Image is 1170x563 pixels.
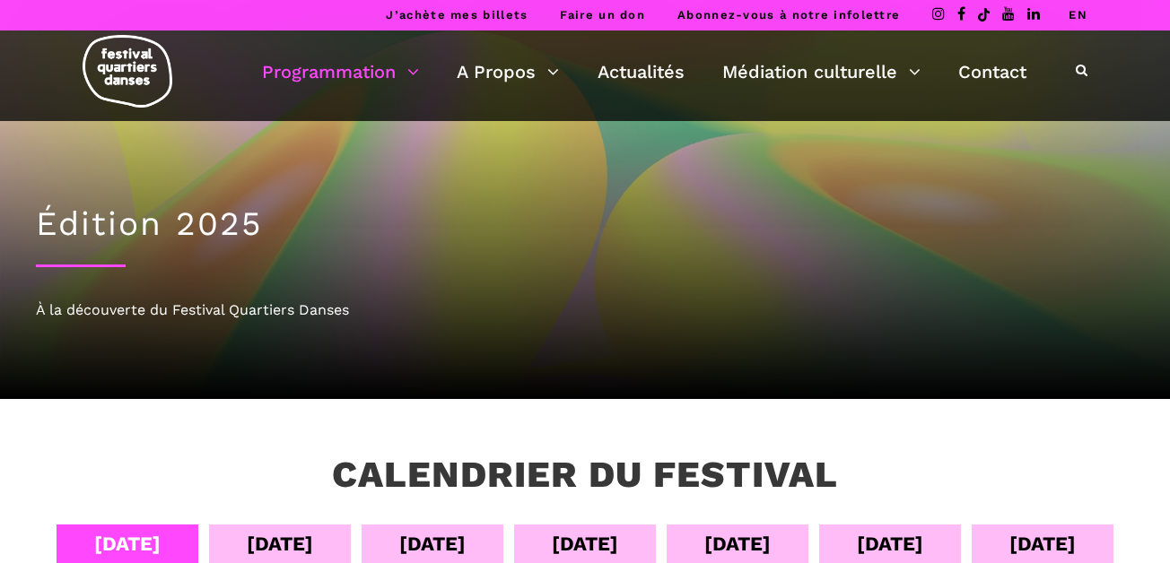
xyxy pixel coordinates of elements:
[94,528,161,559] div: [DATE]
[857,528,923,559] div: [DATE]
[247,528,313,559] div: [DATE]
[36,299,1134,322] div: À la découverte du Festival Quartiers Danses
[552,528,618,559] div: [DATE]
[1009,528,1076,559] div: [DATE]
[83,35,172,108] img: logo-fqd-med
[722,56,921,87] a: Médiation culturelle
[332,453,838,498] h3: Calendrier du festival
[457,56,559,87] a: A Propos
[677,8,900,22] a: Abonnez-vous à notre infolettre
[704,528,771,559] div: [DATE]
[958,56,1026,87] a: Contact
[1069,8,1087,22] a: EN
[399,528,466,559] div: [DATE]
[560,8,645,22] a: Faire un don
[36,204,1134,244] h1: Édition 2025
[386,8,528,22] a: J’achète mes billets
[598,56,685,87] a: Actualités
[262,56,419,87] a: Programmation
